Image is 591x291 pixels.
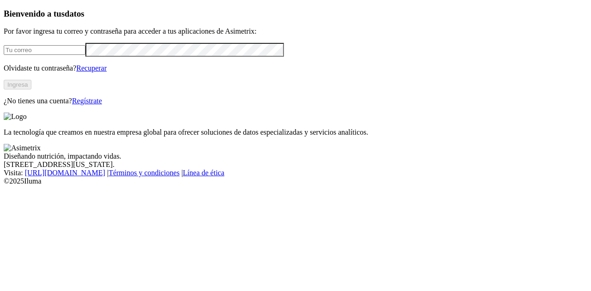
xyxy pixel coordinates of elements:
h3: Bienvenido a tus [4,9,587,19]
div: [STREET_ADDRESS][US_STATE]. [4,160,587,169]
a: Regístrate [72,97,102,105]
span: datos [65,9,84,18]
div: © 2025 Iluma [4,177,587,185]
a: [URL][DOMAIN_NAME] [25,169,105,177]
a: Recuperar [76,64,107,72]
p: La tecnología que creamos en nuestra empresa global para ofrecer soluciones de datos especializad... [4,128,587,137]
button: Ingresa [4,80,31,89]
div: Diseñando nutrición, impactando vidas. [4,152,587,160]
p: Olvidaste tu contraseña? [4,64,587,72]
a: Línea de ética [183,169,224,177]
input: Tu correo [4,45,85,55]
img: Logo [4,113,27,121]
p: ¿No tienes una cuenta? [4,97,587,105]
a: Términos y condiciones [109,169,180,177]
div: Visita : | | [4,169,587,177]
p: Por favor ingresa tu correo y contraseña para acceder a tus aplicaciones de Asimetrix: [4,27,587,36]
img: Asimetrix [4,144,41,152]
